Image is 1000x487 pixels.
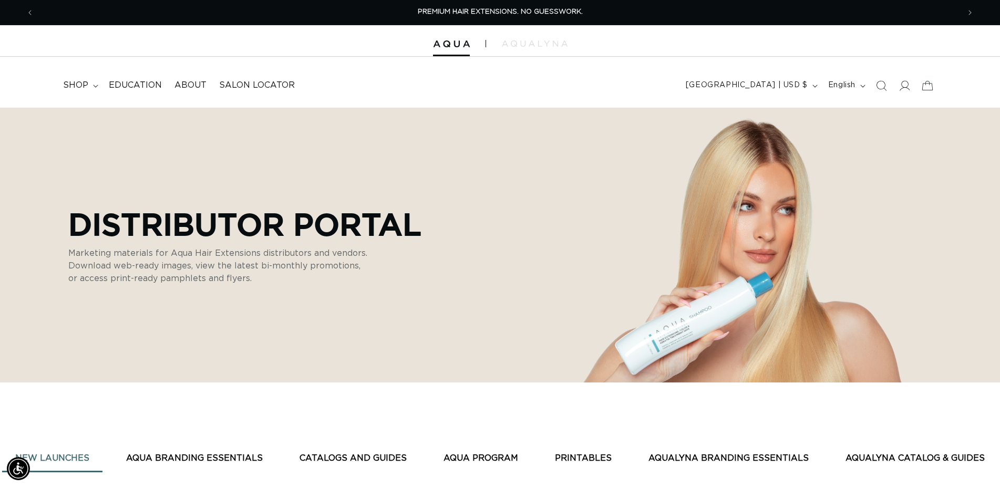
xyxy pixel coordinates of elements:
[68,247,368,285] p: Marketing materials for Aqua Hair Extensions distributors and vendors. Download web-ready images,...
[57,74,102,97] summary: shop
[822,76,870,96] button: English
[7,457,30,480] div: Accessibility Menu
[828,80,855,91] span: English
[219,80,295,91] span: Salon Locator
[2,445,102,471] button: New Launches
[63,80,88,91] span: shop
[286,445,420,471] button: CATALOGS AND GUIDES
[635,445,822,471] button: AquaLyna Branding Essentials
[68,206,421,242] p: Distributor Portal
[18,3,42,23] button: Previous announcement
[174,80,207,91] span: About
[213,74,301,97] a: Salon Locator
[870,74,893,97] summary: Search
[502,40,568,47] img: aqualyna.com
[433,40,470,48] img: Aqua Hair Extensions
[542,445,625,471] button: PRINTABLES
[109,80,162,91] span: Education
[113,445,276,471] button: AQUA BRANDING ESSENTIALS
[418,8,583,15] span: PREMIUM HAIR EXTENSIONS. NO GUESSWORK.
[958,3,982,23] button: Next announcement
[679,76,822,96] button: [GEOGRAPHIC_DATA] | USD $
[430,445,531,471] button: AQUA PROGRAM
[832,445,998,471] button: AquaLyna Catalog & Guides
[102,74,168,97] a: Education
[168,74,213,97] a: About
[686,80,808,91] span: [GEOGRAPHIC_DATA] | USD $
